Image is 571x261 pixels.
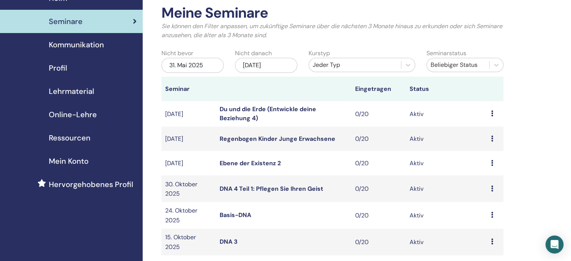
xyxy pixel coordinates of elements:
[313,61,340,69] font: Jeder Typ
[410,110,423,118] font: Aktiv
[355,211,369,219] font: 0/20
[220,211,251,219] a: Basis-DNA
[165,135,183,143] font: [DATE]
[355,185,369,193] font: 0/20
[161,49,193,57] font: Nicht bevor
[165,207,197,224] font: 24. Oktober 2025
[49,156,89,166] font: Mein Konto
[49,86,94,96] font: Lehrmaterial
[165,233,196,250] font: 15. Oktober 2025
[309,49,330,57] font: Kurstyp
[410,135,423,143] font: Aktiv
[220,185,323,193] a: DNA 4 Teil 1: Pflegen Sie Ihren Geist
[165,85,190,93] font: Seminar
[220,105,316,122] a: Du und die Erde (Entwickle deine Beziehung 4)
[545,235,563,253] div: Öffnen Sie den Intercom Messenger
[243,61,261,69] font: [DATE]
[49,133,90,143] font: Ressourcen
[49,110,97,119] font: Online-Lehre
[235,49,272,57] font: Nicht danach
[49,17,83,26] font: Seminare
[410,159,423,167] font: Aktiv
[49,63,67,73] font: Profil
[431,61,478,69] font: Beliebiger Status
[410,238,423,246] font: Aktiv
[355,110,369,118] font: 0/20
[161,3,268,22] font: Meine Seminare
[220,238,238,246] a: DNA 3
[165,159,183,167] font: [DATE]
[355,159,369,167] font: 0/20
[165,110,183,118] font: [DATE]
[355,135,369,143] font: 0/20
[165,180,197,198] font: 30. Oktober 2025
[355,238,369,246] font: 0/20
[355,85,391,93] font: Eingetragen
[426,49,466,57] font: Seminarstatus
[161,22,502,39] font: Sie können den Filter anpassen, um zukünftige Seminare über die nächsten 3 Monate hinaus zu erkun...
[410,185,423,193] font: Aktiv
[220,159,281,167] a: Ebene der Existenz 2
[169,61,203,69] font: 31. Mai 2025
[49,180,133,189] font: Hervorgehobenes Profil
[410,211,423,219] font: Aktiv
[220,135,335,143] a: Regenbogen Kinder Junge Erwachsene
[49,40,104,50] font: Kommunikation
[410,85,429,93] font: Status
